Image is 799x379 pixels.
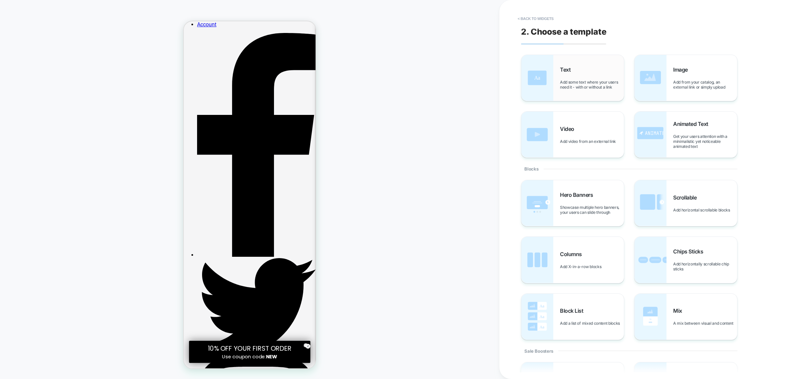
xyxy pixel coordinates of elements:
[560,126,578,132] span: Video
[514,13,557,24] button: < Back to widgets
[38,332,82,339] span: Use coupon code:
[560,321,623,326] span: Add a list of mixed content blocks
[82,332,94,339] span: NEW
[673,194,700,201] span: Scrollable
[673,134,737,149] span: Get your users attention with a minimalistic yet noticeable animated text
[673,248,706,255] span: Chips Sticks
[673,80,737,90] span: Add from your catalog, an external link or simply upload
[673,307,685,314] span: Mix
[24,322,108,331] span: 10% OFF YOUR FIRST ORDER
[521,27,607,37] span: 2. Choose a template
[521,158,737,180] div: Blocks
[120,322,125,327] button: Close dialog
[560,205,624,215] span: Showcase multiple hero banners, your users can slide through
[560,251,585,257] span: Columns
[673,261,737,271] span: Add horizontally scrollable chip sticks
[673,207,733,212] span: Add horizontal scrollable blocks
[560,66,574,73] span: Text
[13,230,132,237] a: Facebook
[560,139,619,144] span: Add video from an external link
[673,66,691,73] span: Image
[560,307,587,314] span: Block List
[560,191,596,198] span: Hero Banners
[673,121,712,127] span: Animated Text
[560,264,605,269] span: Add X-in-a-row blocks
[560,80,624,90] span: Add some text where your users need it - with or without a link
[521,340,737,362] div: Sale Boosters
[673,321,737,326] span: A mix between visual and content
